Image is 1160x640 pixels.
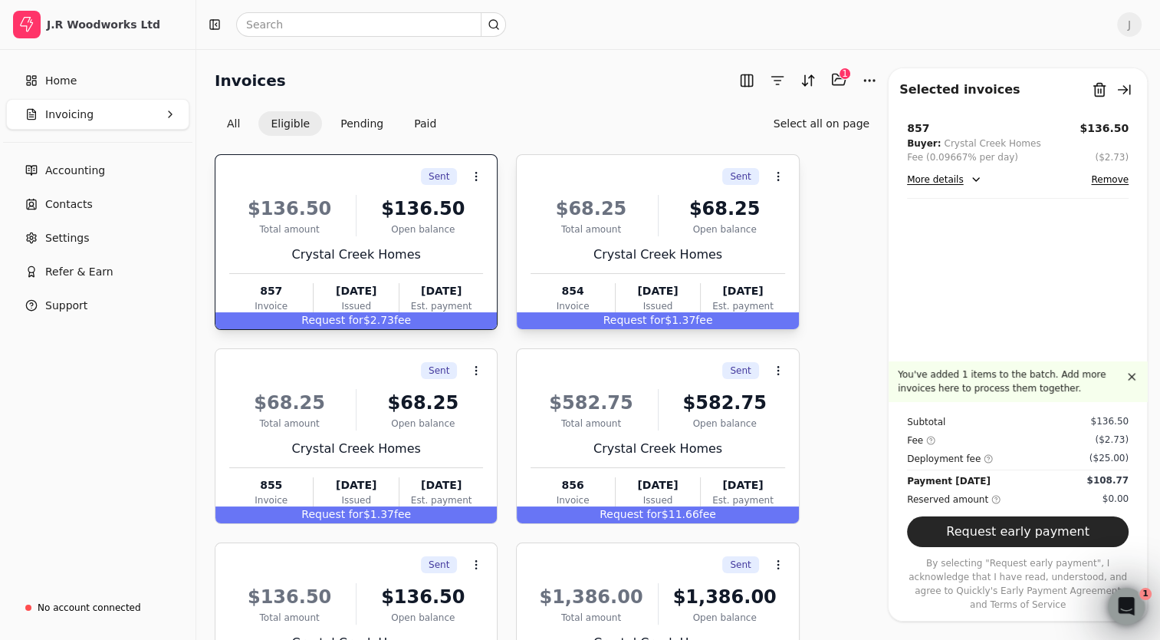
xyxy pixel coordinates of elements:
a: No account connected [6,594,189,622]
div: $2.73 [215,312,497,329]
p: You've added 1 items to the batch. Add more invoices here to process them together. [898,368,1122,395]
div: Fee [907,433,935,448]
div: Open balance [363,223,483,236]
div: ($25.00) [1089,451,1129,465]
div: [DATE] [616,477,700,493]
div: Open balance [363,417,483,431]
span: fee [699,508,716,520]
div: Crystal Creek Homes [531,440,784,458]
button: Invoicing [6,99,189,130]
div: 854 [531,283,614,299]
span: Invoicing [45,107,94,123]
div: Invoice [229,299,313,313]
span: fee [394,508,411,520]
button: Paid [402,111,449,136]
div: $0.00 [1102,492,1129,506]
span: Request for [301,508,363,520]
button: Support [6,290,189,321]
div: Issued [314,493,398,507]
div: Selected invoices [899,81,1020,99]
a: Settings [6,223,189,253]
div: Total amount [531,611,651,625]
div: 857 [907,120,929,137]
span: Contacts [45,196,93,213]
span: fee [394,314,411,326]
h2: Invoices [215,68,286,93]
div: $68.25 [229,389,350,417]
button: Request early payment [907,516,1129,547]
div: Crystal Creek Homes [531,246,784,264]
div: Subtotal [907,414,945,430]
div: [DATE] [399,283,483,299]
div: $136.50 [229,583,350,611]
span: Sent [429,558,449,572]
div: Issued [616,493,700,507]
button: Refer & Earn [6,256,189,287]
div: Crystal Creek Homes [229,246,483,264]
div: [DATE] [701,283,784,299]
div: 1 [839,68,851,80]
div: [DATE] [616,283,700,299]
span: Accounting [45,163,105,179]
div: J.R Woodworks Ltd [47,17,182,32]
button: Sort [796,68,820,93]
div: [DATE] [701,477,784,493]
span: Request for [301,314,363,326]
div: Invoice [229,493,313,507]
div: $1,386.00 [665,583,785,611]
div: $136.50 [1090,414,1129,428]
div: Crystal Creek Homes [229,440,483,458]
div: $136.50 [363,195,483,223]
button: Select all on page [761,111,882,136]
div: Fee (0.09667% per day) [907,150,1018,164]
span: Sent [429,364,449,378]
div: $1.37 [517,312,798,329]
div: Open balance [665,223,785,236]
div: ($2.73) [1095,433,1129,447]
a: Accounting [6,155,189,186]
div: Payment [DATE] [907,473,991,489]
div: Est. payment [701,493,784,507]
button: More [857,68,882,93]
div: $68.25 [363,389,483,417]
input: Search [236,12,506,37]
p: By selecting "Request early payment", I acknowledge that I have read, understood, and agree to Qu... [907,556,1129,612]
button: All [215,111,252,136]
div: Open balance [363,611,483,625]
span: Settings [45,230,89,246]
span: Sent [730,364,751,378]
div: [DATE] [314,283,398,299]
div: Deployment fee [907,451,993,467]
iframe: Intercom live chat [1108,588,1145,625]
button: Pending [328,111,396,136]
div: $136.50 [229,195,350,223]
div: Issued [314,299,398,313]
div: Invoice [531,299,614,313]
button: J [1117,12,1142,37]
div: Open balance [665,417,785,431]
div: Total amount [229,417,350,431]
div: 855 [229,477,313,493]
span: 1 [1139,588,1152,600]
div: Est. payment [701,299,784,313]
button: Remove [1091,170,1129,189]
a: Home [6,65,189,96]
span: fee [695,314,712,326]
button: More details [907,170,982,189]
div: $68.25 [531,195,651,223]
button: Batch (1) [826,68,851,92]
button: ($2.73) [1095,150,1129,164]
div: 856 [531,477,614,493]
div: No account connected [38,601,141,615]
span: Refer & Earn [45,264,113,280]
div: 857 [229,283,313,299]
div: $582.75 [531,389,651,417]
button: $136.50 [1079,120,1129,137]
span: Sent [730,558,751,572]
div: $1.37 [215,506,497,523]
span: Support [45,298,87,314]
div: Reserved amount [907,492,1001,507]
